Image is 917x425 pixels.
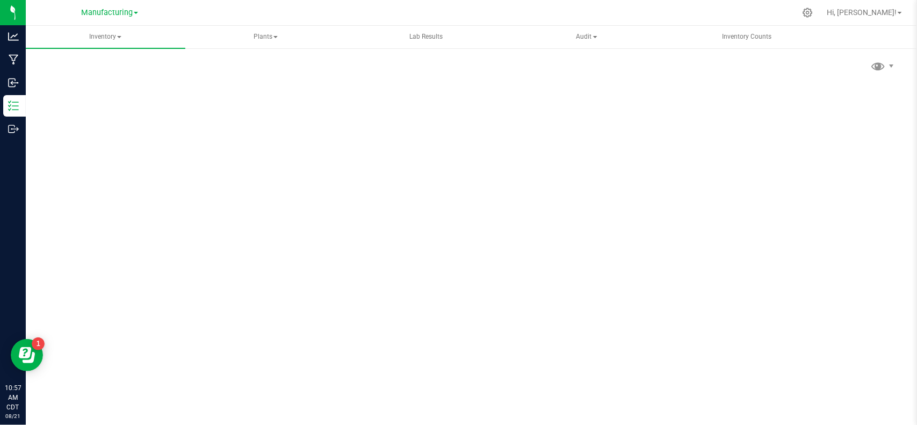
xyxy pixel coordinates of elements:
p: 10:57 AM CDT [5,383,21,412]
span: Lab Results [395,32,458,41]
span: Manufacturing [81,8,133,17]
iframe: Resource center unread badge [32,337,45,350]
span: Audit [508,26,666,48]
span: Inventory Counts [708,32,786,41]
inline-svg: Inventory [8,100,19,111]
a: Plants [186,26,346,48]
inline-svg: Inbound [8,77,19,88]
span: Plants [187,26,345,48]
p: 08/21 [5,412,21,420]
a: Lab Results [346,26,506,48]
inline-svg: Outbound [8,124,19,134]
span: Hi, [PERSON_NAME]! [827,8,897,17]
a: Inventory Counts [667,26,827,48]
iframe: Resource center [11,339,43,371]
div: Manage settings [801,8,814,18]
inline-svg: Analytics [8,31,19,42]
a: Inventory [26,26,185,48]
a: Audit [507,26,667,48]
inline-svg: Manufacturing [8,54,19,65]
